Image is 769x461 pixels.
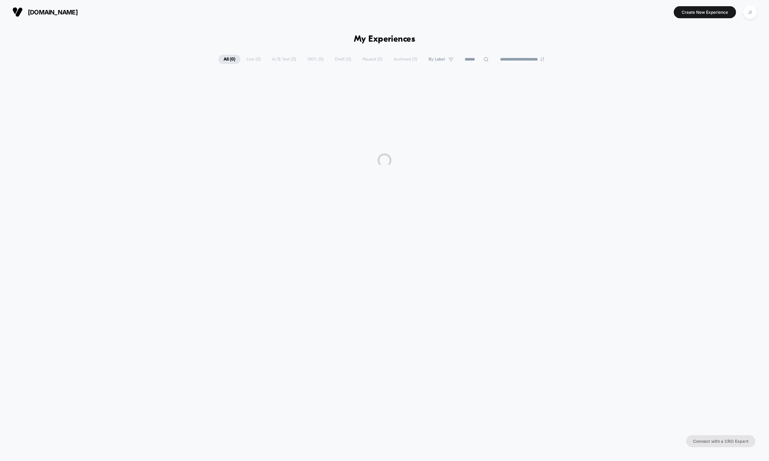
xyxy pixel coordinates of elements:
span: All ( 0 ) [218,55,240,64]
span: [DOMAIN_NAME] [28,9,78,16]
button: Create New Experience [674,6,736,18]
span: By Label [429,57,445,62]
img: end [540,57,544,61]
button: [DOMAIN_NAME] [10,7,80,18]
h1: My Experiences [354,34,415,44]
button: JI [741,5,759,19]
img: Visually logo [12,7,23,17]
div: JI [743,6,757,19]
button: Connect with a CRO Expert [686,435,755,447]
